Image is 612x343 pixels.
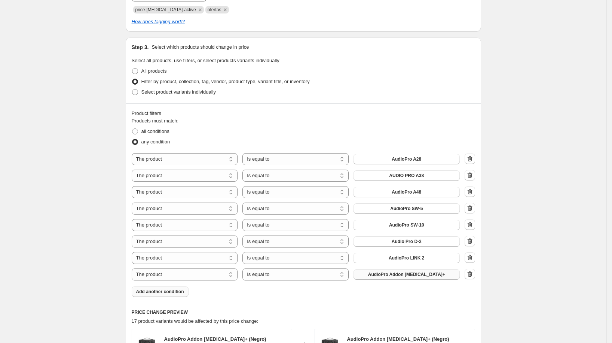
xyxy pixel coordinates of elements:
[132,58,279,63] span: Select all products, use filters, or select products variants individually
[141,79,310,84] span: Filter by product, collection, tag, vendor, product type, variant title, or inventory
[132,19,185,24] a: How does tagging work?
[132,110,475,117] div: Product filters
[141,139,170,145] span: any condition
[132,286,189,297] button: Add another condition
[389,222,424,228] span: AudioPro SW-10
[354,154,460,164] button: AudioPro A28
[389,255,424,261] span: AudioPro LINK 2
[132,318,258,324] span: 17 product variants would be affected by this price change:
[208,7,221,12] span: ofertas
[389,173,424,179] span: AUDIO PRO A38
[132,118,179,124] span: Products must match:
[354,236,460,247] button: Audio Pro D-2
[354,269,460,280] button: AudioPro Addon T3+
[197,6,204,13] button: Remove price-change-job-active
[392,189,421,195] span: AudioPro A48
[222,6,229,13] button: Remove ofertas
[132,43,149,51] h2: Step 3.
[354,170,460,181] button: AUDIO PRO A38
[354,203,460,214] button: AudioPro SW-5
[392,156,421,162] span: AudioPro A28
[135,7,196,12] span: price-change-job-active
[141,89,216,95] span: Select product variants individually
[354,253,460,263] button: AudioPro LINK 2
[141,128,169,134] span: all conditions
[347,336,449,342] span: AudioPro Addon [MEDICAL_DATA]+ (Negro)
[390,206,423,212] span: AudioPro SW-5
[152,43,249,51] p: Select which products should change in price
[368,271,445,277] span: AudioPro Addon [MEDICAL_DATA]+
[136,289,184,295] span: Add another condition
[132,309,475,315] h6: PRICE CHANGE PREVIEW
[392,239,422,245] span: Audio Pro D-2
[141,68,167,74] span: All products
[164,336,266,342] span: AudioPro Addon [MEDICAL_DATA]+ (Negro)
[354,220,460,230] button: AudioPro SW-10
[354,187,460,197] button: AudioPro A48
